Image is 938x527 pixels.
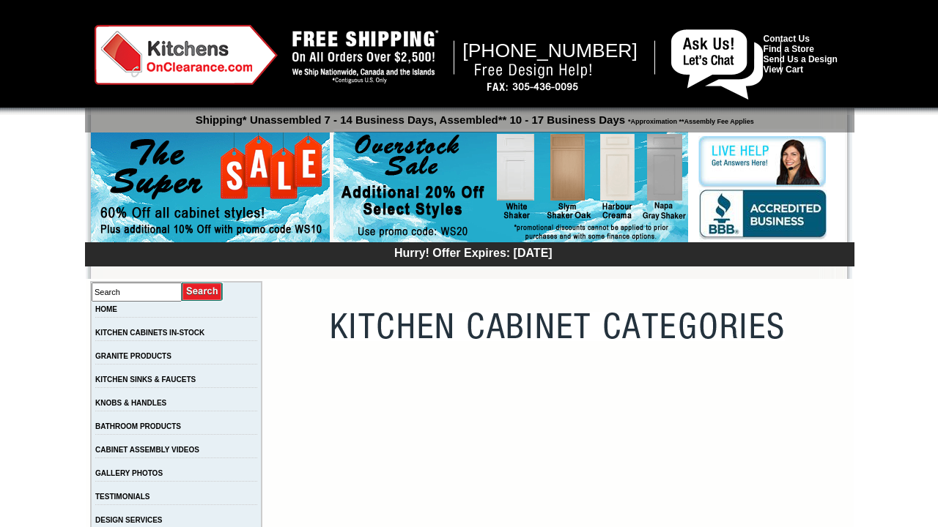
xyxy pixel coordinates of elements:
img: Kitchens on Clearance Logo [95,25,278,85]
a: KITCHEN CABINETS IN-STOCK [95,329,204,337]
span: [PHONE_NUMBER] [462,40,638,61]
a: HOME [95,305,117,313]
span: *Approximation **Assembly Fee Applies [625,114,754,125]
a: GRANITE PRODUCTS [95,352,171,360]
a: Send Us a Design [764,54,838,64]
input: Submit [182,282,224,302]
div: Hurry! Offer Expires: [DATE] [92,244,854,260]
a: Contact Us [764,34,810,44]
a: TESTIMONIALS [95,493,149,501]
p: Shipping* Unassembled 7 - 14 Business Days, Assembled** 10 - 17 Business Days [92,107,854,126]
a: Find a Store [764,44,814,54]
a: KNOBS & HANDLES [95,399,166,407]
a: View Cart [764,64,803,75]
a: GALLERY PHOTOS [95,469,163,477]
a: CABINET ASSEMBLY VIDEOS [95,446,199,454]
a: KITCHEN SINKS & FAUCETS [95,375,196,384]
a: BATHROOM PRODUCTS [95,422,181,430]
a: DESIGN SERVICES [95,516,163,524]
